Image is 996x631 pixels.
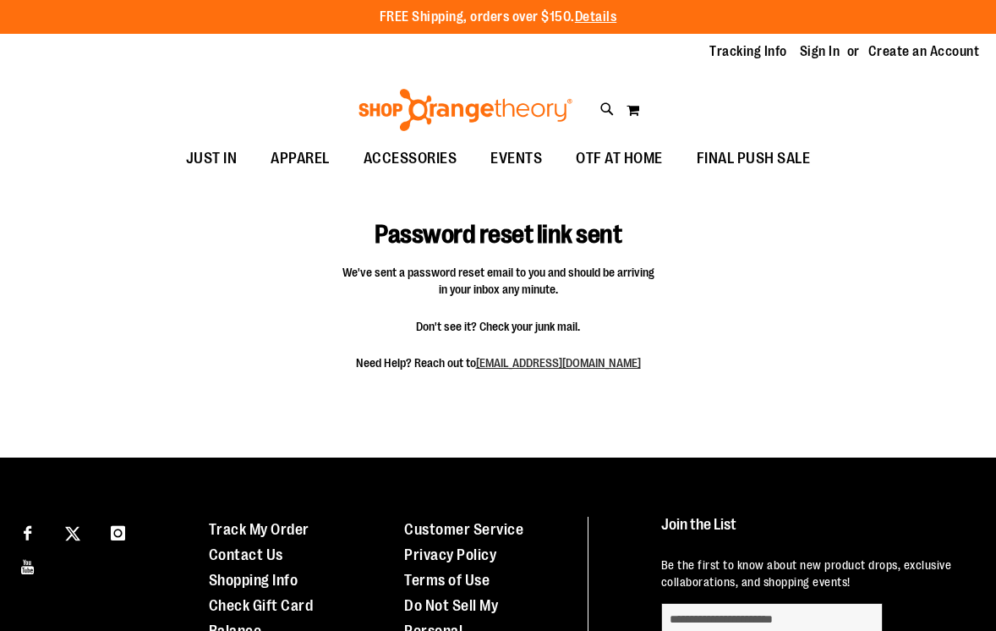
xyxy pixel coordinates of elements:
[709,42,787,61] a: Tracking Info
[347,140,474,178] a: ACCESSORIES
[356,89,575,131] img: Shop Orangetheory
[868,42,980,61] a: Create an Account
[209,546,283,563] a: Contact Us
[661,517,968,548] h4: Join the List
[271,140,330,178] span: APPAREL
[364,140,457,178] span: ACCESSORIES
[254,140,347,178] a: APPAREL
[473,140,559,178] a: EVENTS
[342,318,654,335] span: Don't see it? Check your junk mail.
[576,140,663,178] span: OTF AT HOME
[169,140,254,178] a: JUST IN
[575,9,617,25] a: Details
[209,521,309,538] a: Track My Order
[103,517,133,546] a: Visit our Instagram page
[58,517,88,546] a: Visit our X page
[476,356,641,370] a: [EMAIL_ADDRESS][DOMAIN_NAME]
[490,140,542,178] span: EVENTS
[800,42,840,61] a: Sign In
[380,8,617,27] p: FREE Shipping, orders over $150.
[404,546,496,563] a: Privacy Policy
[342,354,654,371] span: Need Help? Reach out to
[697,140,811,178] span: FINAL PUSH SALE
[404,572,490,589] a: Terms of Use
[301,195,696,250] h1: Password reset link sent
[65,526,80,541] img: Twitter
[559,140,680,178] a: OTF AT HOME
[209,572,298,589] a: Shopping Info
[661,557,968,590] p: Be the first to know about new product drops, exclusive collaborations, and shopping events!
[342,264,654,298] span: We've sent a password reset email to you and should be arriving in your inbox any minute.
[13,551,42,580] a: Visit our Youtube page
[186,140,238,178] span: JUST IN
[404,521,523,538] a: Customer Service
[13,517,42,546] a: Visit our Facebook page
[680,140,828,178] a: FINAL PUSH SALE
